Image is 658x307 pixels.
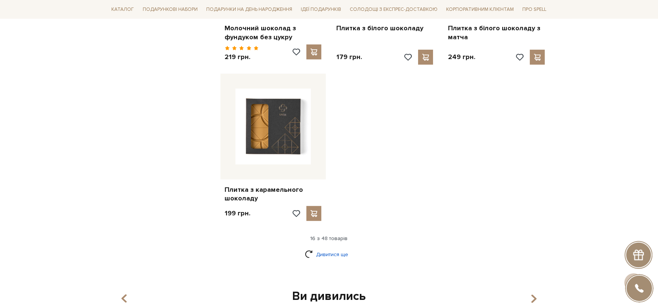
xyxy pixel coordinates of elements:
[298,4,344,15] span: Ідеї подарунків
[448,24,545,42] a: Плитка з білого шоколаду з матча
[443,3,517,16] a: Корпоративним клієнтам
[448,53,475,61] p: 249 грн.
[347,3,441,16] a: Солодощі з експрес-доставкою
[203,4,295,15] span: Подарунки на День народження
[336,24,433,33] a: Плитка з білого шоколаду
[225,185,322,203] a: Плитка з карамельного шоколаду
[106,235,553,242] div: 16 з 48 товарів
[109,4,137,15] span: Каталог
[519,4,549,15] span: Про Spell
[113,289,545,304] div: Ви дивились
[336,53,362,61] p: 179 грн.
[225,209,251,218] p: 199 грн.
[225,53,259,61] p: 219 грн.
[225,24,322,42] a: Молочний шоколад з фундуком без цукру
[140,4,201,15] span: Подарункові набори
[305,248,353,261] a: Дивитися ще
